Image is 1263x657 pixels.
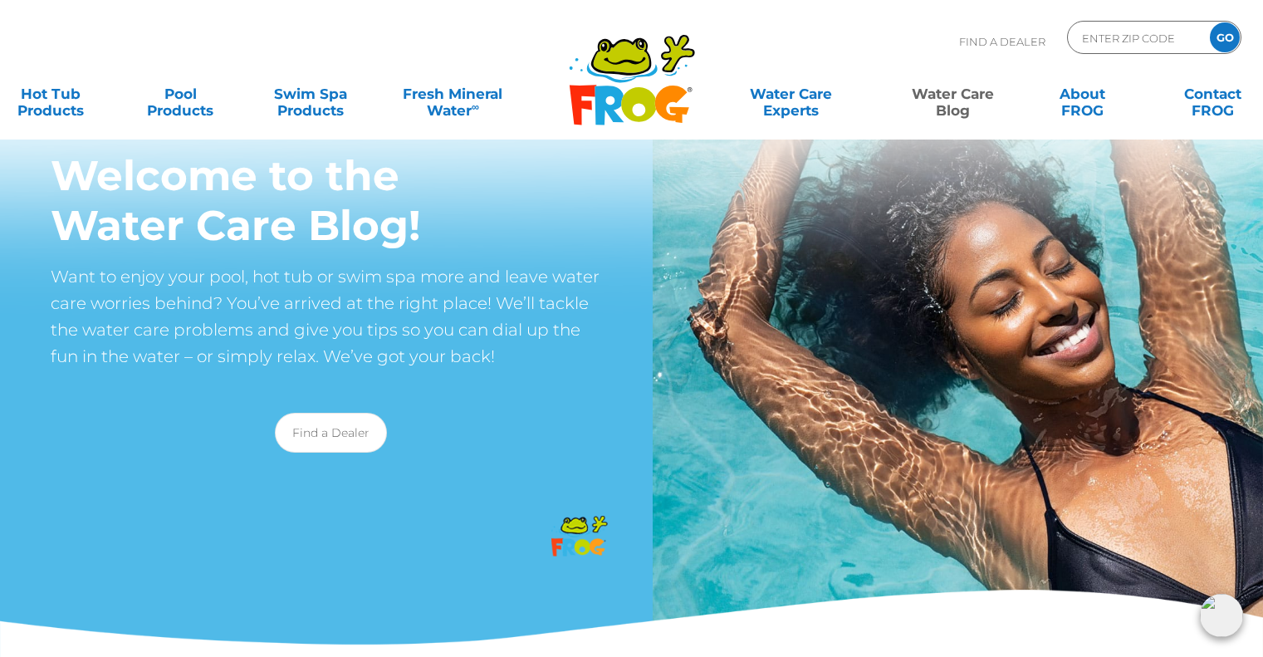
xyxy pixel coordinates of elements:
a: Swim SpaProducts [260,77,361,110]
img: openIcon [1200,594,1243,637]
p: Find A Dealer [959,21,1045,62]
sup: ∞ [472,101,479,113]
a: PoolProducts [130,77,231,110]
a: ContactFROG [1162,77,1263,110]
input: GO [1210,22,1240,52]
input: Zip Code Form [1080,26,1192,50]
a: Find a Dealer [275,413,387,453]
a: Fresh MineralWater∞ [389,77,516,110]
a: Water CareBlog [902,77,1003,110]
a: Water CareExperts [709,77,874,110]
a: AboutFROG [1032,77,1133,110]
